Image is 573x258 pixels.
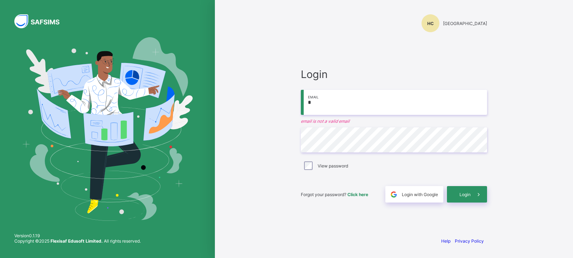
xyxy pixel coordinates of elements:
span: HC [427,21,434,26]
span: Login [459,192,471,197]
label: View password [318,163,348,169]
span: Login with Google [402,192,438,197]
span: Copyright © 2025 All rights reserved. [14,238,141,244]
a: Privacy Policy [455,238,484,244]
span: Version 0.1.19 [14,233,141,238]
img: SAFSIMS Logo [14,14,68,28]
span: Forgot your password? [301,192,368,197]
strong: Flexisaf Edusoft Limited. [50,238,103,244]
a: Help [441,238,451,244]
span: Login [301,68,487,81]
img: google.396cfc9801f0270233282035f929180a.svg [390,190,398,199]
img: Hero Image [22,37,193,220]
span: [GEOGRAPHIC_DATA] [443,21,487,26]
a: Click here [347,192,368,197]
em: email is not a valid email [301,118,487,124]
